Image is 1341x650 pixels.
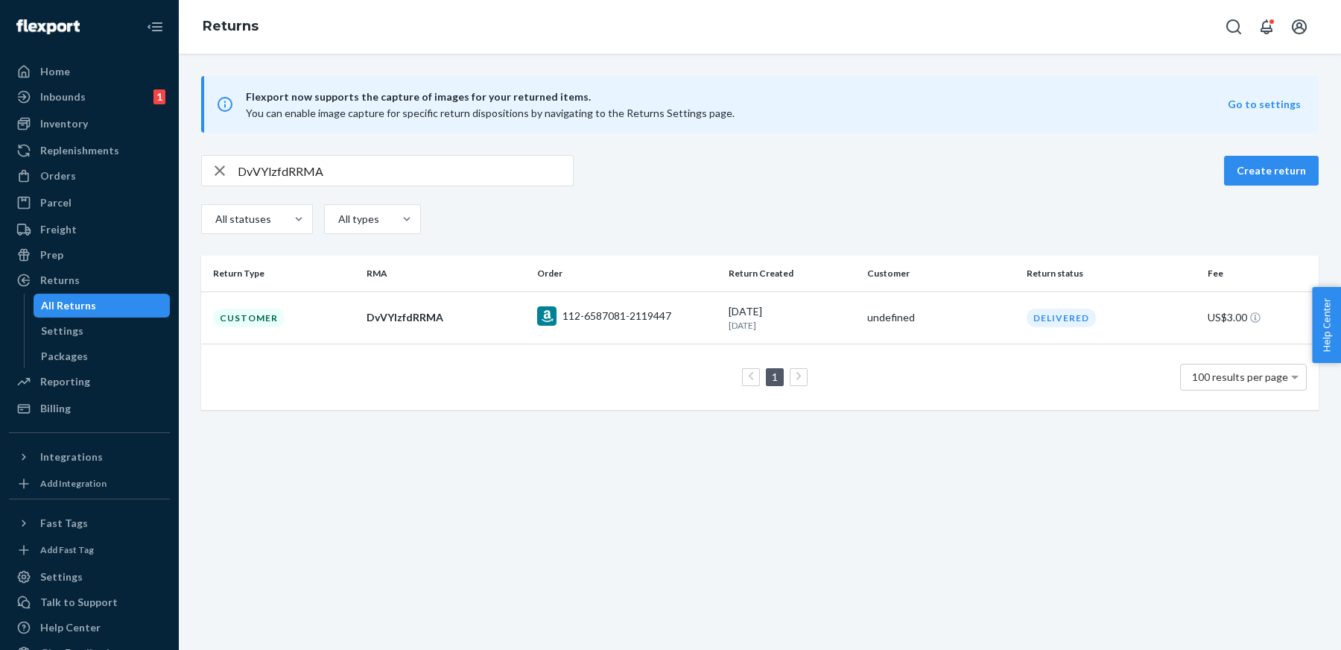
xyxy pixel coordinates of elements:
div: DvVYlzfdRRMA [367,310,525,325]
th: Customer [861,256,1021,291]
button: Open notifications [1252,12,1281,42]
img: Flexport logo [16,19,80,34]
button: Open Search Box [1219,12,1249,42]
div: Customer [213,309,285,327]
th: Fee [1202,256,1319,291]
p: [DATE] [729,319,855,332]
div: Inventory [40,116,88,131]
a: Returns [203,18,259,34]
div: Billing [40,401,71,416]
div: All Returns [41,298,96,313]
div: 1 [153,89,165,104]
a: Replenishments [9,139,170,162]
div: Add Fast Tag [40,543,94,556]
a: Settings [9,565,170,589]
div: [DATE] [729,304,855,332]
div: Integrations [40,449,103,464]
div: Orders [40,168,76,183]
a: Add Integration [9,475,170,493]
div: Fast Tags [40,516,88,531]
div: Inbounds [40,89,86,104]
div: Reporting [40,374,90,389]
div: Replenishments [40,143,119,158]
button: Create return [1224,156,1319,186]
div: Parcel [40,195,72,210]
a: Add Fast Tag [9,541,170,559]
div: Settings [40,569,83,584]
a: Freight [9,218,170,242]
a: Help Center [9,616,170,640]
a: Packages [34,344,171,368]
div: Freight [40,222,77,237]
input: Search returns by rma, id, tracking number [238,156,573,186]
div: All types [338,212,377,227]
a: Returns [9,268,170,292]
button: Go to settings [1228,97,1301,112]
span: 100 results per page [1192,370,1288,383]
a: Parcel [9,191,170,215]
div: Add Integration [40,477,107,490]
span: You can enable image capture for specific return dispositions by navigating to the Returns Settin... [246,107,735,119]
th: RMA [361,256,531,291]
th: Return status [1021,256,1202,291]
button: Help Center [1312,287,1341,363]
div: Delivered [1027,309,1096,327]
a: Reporting [9,370,170,394]
div: Packages [41,349,88,364]
a: Settings [34,319,171,343]
div: Talk to Support [40,595,118,610]
a: Billing [9,397,170,420]
button: Fast Tags [9,511,170,535]
button: Integrations [9,445,170,469]
a: Talk to Support [9,590,170,614]
div: Returns [40,273,80,288]
ol: breadcrumbs [191,5,270,48]
div: undefined [867,310,1015,325]
div: All statuses [215,212,269,227]
span: Flexport now supports the capture of images for your returned items. [246,88,1228,106]
th: Return Type [201,256,361,291]
div: Prep [40,247,63,262]
a: Inventory [9,112,170,136]
div: 112-6587081-2119447 [562,309,671,324]
a: Page 1 is your current page [769,370,781,383]
th: Return Created [723,256,861,291]
th: Order [531,256,723,291]
a: All Returns [34,294,171,318]
td: US$3.00 [1202,291,1319,344]
button: Close Navigation [140,12,170,42]
div: Settings [41,324,83,338]
a: Home [9,60,170,83]
a: Inbounds1 [9,85,170,109]
a: Prep [9,243,170,267]
div: Help Center [40,620,101,635]
div: Home [40,64,70,79]
button: Open account menu [1284,12,1314,42]
a: Orders [9,164,170,188]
